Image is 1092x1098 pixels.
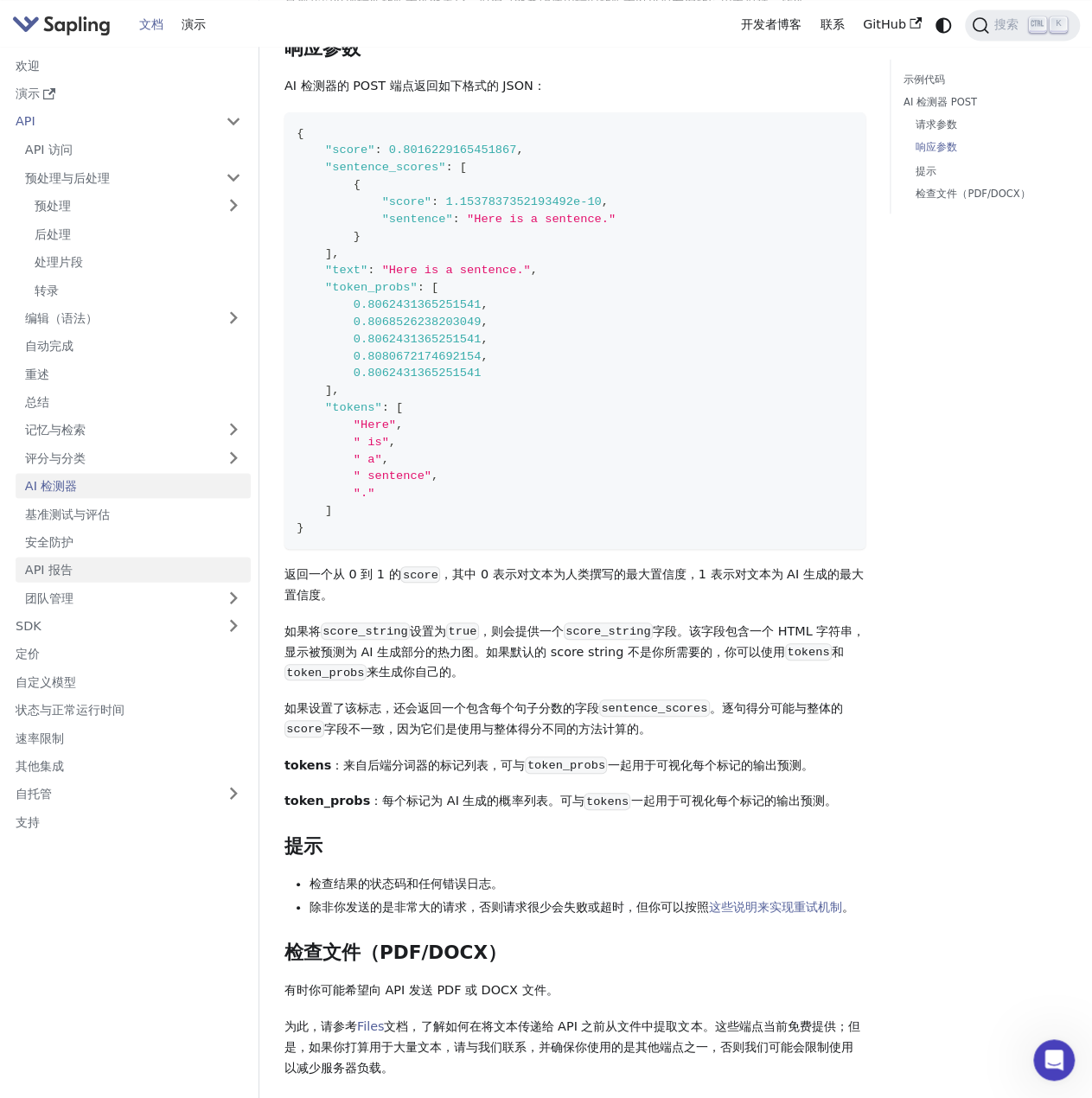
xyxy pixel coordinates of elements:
span: "score" [382,195,431,208]
a: 响应参数 [916,139,1055,156]
span: , [516,144,523,156]
a: 请求参数 [916,117,1055,133]
a: 开发者博客 [731,11,811,38]
font: 支持 [16,814,40,828]
a: API 报告 [16,557,251,582]
a: 评分与分类 [16,444,251,469]
span: "Here is a sentence." [467,213,616,226]
font: 记忆与检索 [25,422,86,436]
span: , [431,469,438,482]
span: } [297,521,303,534]
font: API 访问 [25,143,73,156]
span: 0.8062431365251541 [354,367,482,380]
span: } [354,230,361,243]
font: 演示 [16,86,40,100]
a: 自动完成 [16,333,251,358]
code: score_string [321,622,410,640]
span: " a" [354,453,382,466]
font: 请求参数 [916,118,957,131]
font: 检查文件（PDF/DOCX） [284,942,507,963]
span: "sentence_scores" [325,161,445,174]
code: token_probs [525,756,607,774]
a: 这些说明来实现重试机制 [709,900,842,914]
a: SDK [6,613,216,638]
font: 提示 [916,164,936,176]
a: 自托管 [6,781,251,806]
font: 团队管理 [25,590,73,604]
span: , [481,333,488,346]
span: 1.1537837352193492e-10 [445,195,601,208]
font: 响应参数 [284,37,361,59]
span: [ [460,161,467,174]
code: sentence_scores [599,699,710,717]
font: 如果将 设置为 ，则会提供一个 字段。该字段包含一个 HTML 字符串，显示被预测为 AI 生成部分的热力图。如果默认的 score string 不是你所需要的，你可以使用 和 来生成你自己的。 [284,624,865,680]
span: " sentence" [354,469,431,482]
a: API 访问 [16,137,251,162]
font: 速率限制 [16,731,64,744]
font: 自动完成 [25,338,73,352]
font: 返回一个从 0 到 1 的 ，其中 0 表示对文本为人类撰写的最大置信度，1 表示对文本为 AI 生成的最大置信度。 [284,567,864,602]
a: 定价 [6,641,251,666]
a: 速率限制 [6,725,251,750]
span: 0.8068526238203049 [354,316,482,329]
span: ] [325,504,332,517]
span: 0.8016229165451867 [389,144,517,156]
font: 开发者博客 [741,17,801,31]
span: [ [431,281,438,294]
a: 预处理与后处理 [16,165,251,190]
span: : [382,401,389,414]
a: 演示 [172,11,215,38]
span: "text" [325,264,367,277]
a: 预处理 [25,193,251,218]
a: 记忆与检索 [16,417,251,442]
a: 状态与正常运行时间 [6,697,251,722]
font: API 报告 [25,562,73,576]
code: score [400,566,440,584]
font: 预处理与后处理 [25,170,110,184]
code: tokens [785,643,832,661]
code: score_string [564,622,653,640]
span: "." [354,487,375,500]
font: 评分与分类 [25,450,86,464]
font: 提示 [284,835,322,857]
a: 示例代码 [904,72,1061,88]
font: 有时你可能希望向 API 发送 PDF 或 DOCX 文件。 [284,983,559,997]
span: "sentence" [382,213,453,226]
span: : [445,161,452,174]
a: GitHub [853,11,930,38]
img: Sapling.ai [12,12,111,37]
kbd: K [1050,16,1067,32]
font: AI 检测器 [25,478,78,492]
span: , [602,195,609,208]
span: { [354,178,361,191]
a: 后处理 [25,220,251,246]
font: 示例代码 [904,73,945,86]
font: 基准测试与评估 [25,507,110,520]
a: 处理片段 [25,249,251,274]
code: score [284,720,324,737]
font: 搜索 [994,17,1019,31]
font: 自定义模型 [16,674,76,688]
a: 文档 [130,11,173,38]
font: 状态与正常运行时间 [16,702,125,716]
span: , [531,264,538,277]
button: Collapse sidebar category 'API' [216,109,251,134]
font: 联系 [820,17,844,31]
font: 除非你发送的是非常大的请求，否则请求很少会失败或超时，但你可以按照 。 [310,900,854,914]
code: tokens [584,793,630,810]
font: 预处理 [35,198,71,212]
span: , [481,350,488,363]
a: 其他集成 [6,753,251,778]
span: "Here is a sentence." [382,264,531,277]
span: " is" [354,436,389,449]
span: , [382,453,389,466]
font: 如果设置了该标志，还会返回一个包含每个句子分数的字段 。逐句得分可能与整体的 字段不一致，因为它们是使用与整体得分不同的方法计算的。 [284,701,843,736]
span: , [481,298,488,311]
a: 演示 [6,81,251,106]
span: 0.8062431365251541 [354,333,482,346]
span: "tokens" [325,401,382,414]
font: 处理片段 [35,254,83,268]
font: ：来自后端分词器的标记列表，可与 一起用于可视化每个标记的输出预测。 [284,758,814,772]
font: 文档 [139,17,163,31]
span: : [431,195,438,208]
